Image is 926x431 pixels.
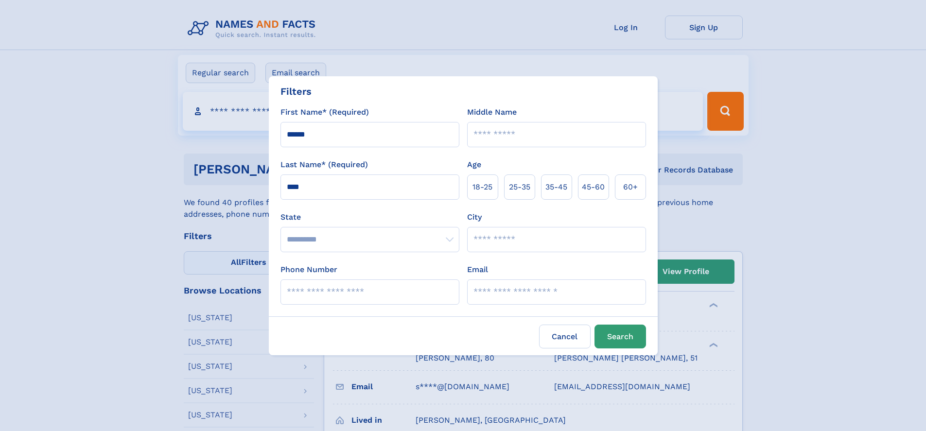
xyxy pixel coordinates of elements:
[467,264,488,276] label: Email
[280,159,368,171] label: Last Name* (Required)
[623,181,638,193] span: 60+
[280,264,337,276] label: Phone Number
[467,106,517,118] label: Middle Name
[472,181,492,193] span: 18‑25
[509,181,530,193] span: 25‑35
[280,84,312,99] div: Filters
[467,211,482,223] label: City
[467,159,481,171] label: Age
[594,325,646,348] button: Search
[280,211,459,223] label: State
[280,106,369,118] label: First Name* (Required)
[539,325,591,348] label: Cancel
[545,181,567,193] span: 35‑45
[582,181,605,193] span: 45‑60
